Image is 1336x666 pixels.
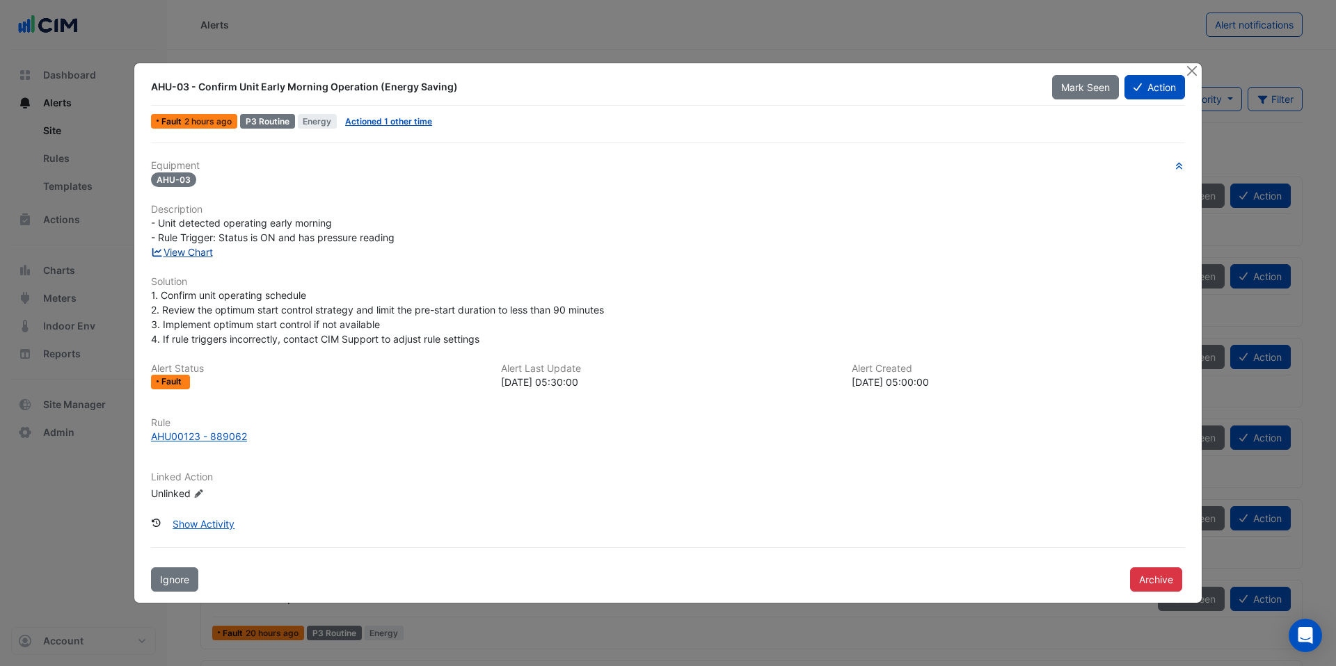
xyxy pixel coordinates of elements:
[1289,619,1322,652] div: Open Intercom Messenger
[1061,81,1110,93] span: Mark Seen
[160,574,189,585] span: Ignore
[193,488,204,498] fa-icon: Edit Linked Action
[298,114,337,129] span: Energy
[501,363,834,375] h6: Alert Last Update
[151,172,196,187] span: AHU-03
[151,217,395,243] span: - Unit detected operating early morning - Rule Trigger: Status is ON and has pressure reading
[151,204,1185,216] h6: Description
[151,160,1185,172] h6: Equipment
[151,246,213,258] a: View Chart
[1130,567,1182,592] button: Archive
[161,117,184,126] span: Fault
[151,363,484,375] h6: Alert Status
[852,375,1185,389] div: [DATE] 05:00:00
[240,114,295,129] div: P3 Routine
[151,567,198,592] button: Ignore
[161,377,184,386] span: Fault
[151,417,1185,429] h6: Rule
[1052,75,1119,99] button: Mark Seen
[184,116,232,127] span: Fri 10-Oct-2025 08:30 AEDT
[164,512,244,536] button: Show Activity
[151,471,1185,483] h6: Linked Action
[151,429,1185,444] a: AHU00123 - 889062
[151,485,318,500] div: Unlinked
[501,375,834,389] div: [DATE] 05:30:00
[151,80,1035,94] div: AHU-03 - Confirm Unit Early Morning Operation (Energy Saving)
[1124,75,1185,99] button: Action
[852,363,1185,375] h6: Alert Created
[151,289,604,345] span: 1. Confirm unit operating schedule 2. Review the optimum start control strategy and limit the pre...
[151,276,1185,288] h6: Solution
[151,429,247,444] div: AHU00123 - 889062
[1184,63,1199,78] button: Close
[345,116,432,127] a: Actioned 1 other time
